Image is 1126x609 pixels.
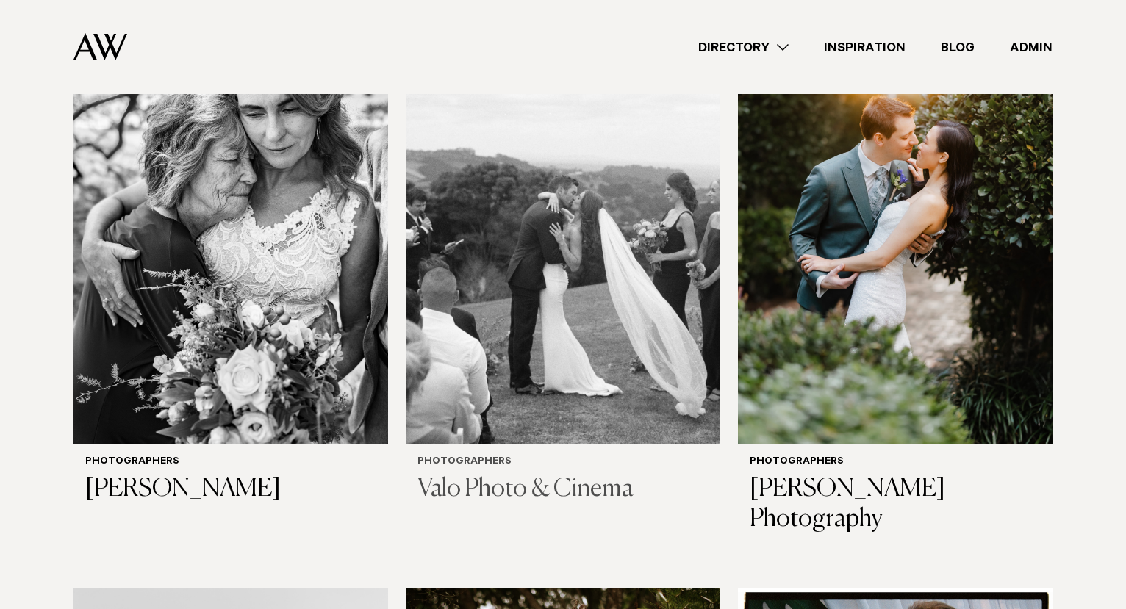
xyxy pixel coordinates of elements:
a: Inspiration [806,37,923,57]
a: Admin [992,37,1070,57]
h3: Valo Photo & Cinema [417,475,709,505]
h6: Photographers [750,456,1041,469]
a: Directory [681,37,806,57]
img: Auckland Weddings Photographers | Kirsten Summers [73,23,388,444]
a: Auckland Weddings Photographers | Lionel Tan Photography Photographers [PERSON_NAME] Photography [738,23,1053,547]
h6: Photographers [85,456,376,469]
a: Auckland Weddings Photographers | Valo Photo & Cinema Photographers Valo Photo & Cinema [406,23,720,516]
img: Auckland Weddings Photographers | Valo Photo & Cinema [406,23,720,444]
a: Blog [923,37,992,57]
h6: Photographers [417,456,709,469]
img: Auckland Weddings Photographers | Lionel Tan Photography [738,23,1053,444]
h3: [PERSON_NAME] Photography [750,475,1041,535]
a: Auckland Weddings Photographers | Kirsten Summers Photographers [PERSON_NAME] [73,23,388,516]
img: Auckland Weddings Logo [73,33,127,60]
h3: [PERSON_NAME] [85,475,376,505]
